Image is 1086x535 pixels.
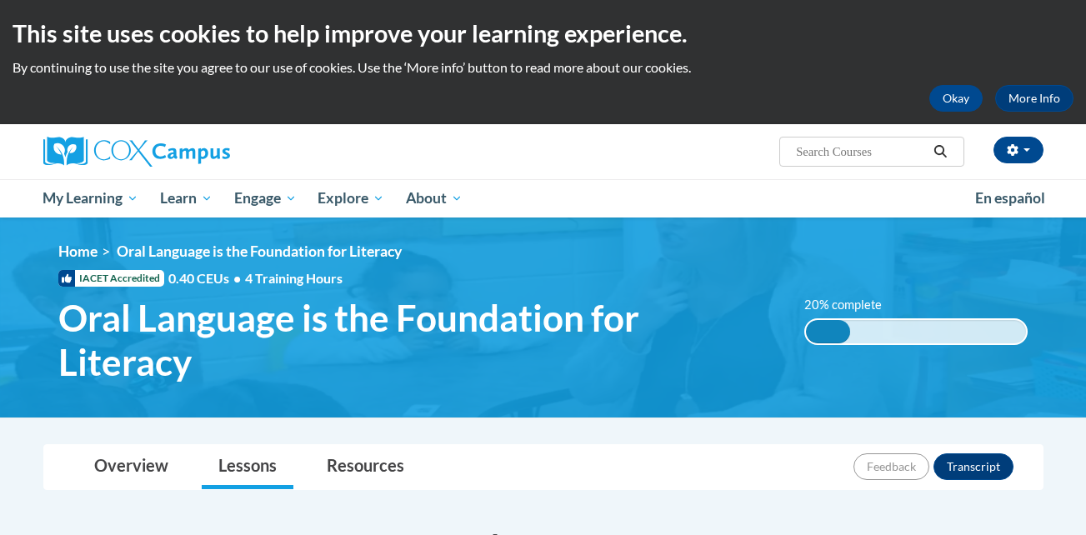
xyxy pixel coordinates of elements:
span: About [406,188,463,208]
a: En español [964,181,1056,216]
input: Search Courses [794,142,928,162]
span: Explore [318,188,384,208]
a: Home [58,242,98,260]
div: Main menu [18,179,1068,217]
a: Engage [223,179,308,217]
span: 4 Training Hours [245,270,343,286]
div: 20% complete [806,320,850,343]
a: Overview [78,445,185,489]
p: By continuing to use the site you agree to our use of cookies. Use the ‘More info’ button to read... [13,58,1073,77]
button: Transcript [933,453,1013,480]
span: • [233,270,241,286]
button: Account Settings [993,137,1043,163]
button: Search [928,142,953,162]
span: IACET Accredited [58,270,164,287]
a: My Learning [33,179,150,217]
button: Feedback [853,453,929,480]
span: En español [975,189,1045,207]
h2: This site uses cookies to help improve your learning experience. [13,17,1073,50]
label: 20% complete [804,296,900,314]
a: Resources [310,445,421,489]
button: Okay [929,85,983,112]
span: Oral Language is the Foundation for Literacy [58,296,779,384]
a: More Info [995,85,1073,112]
a: Explore [307,179,395,217]
span: Oral Language is the Foundation for Literacy [117,242,402,260]
span: My Learning [43,188,138,208]
span: Learn [160,188,213,208]
a: Lessons [202,445,293,489]
span: Engage [234,188,297,208]
a: Learn [149,179,223,217]
a: Cox Campus [43,137,360,167]
span: 0.40 CEUs [168,269,245,287]
img: Cox Campus [43,137,230,167]
a: About [395,179,473,217]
